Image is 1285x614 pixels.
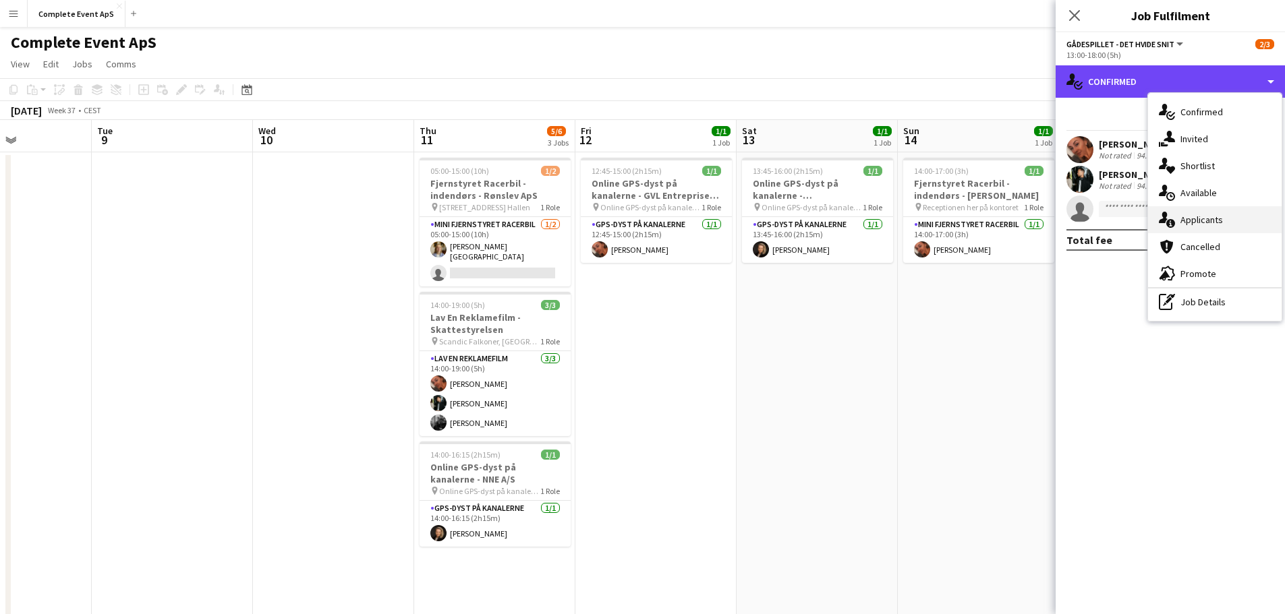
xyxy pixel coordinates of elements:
span: Thu [420,125,436,137]
div: Available [1148,179,1282,206]
span: View [11,58,30,70]
h3: Online GPS-dyst på kanalerne - NNE A/S [420,461,571,485]
span: 1/1 [873,126,892,136]
app-job-card: 14:00-16:15 (2h15m)1/1Online GPS-dyst på kanalerne - NNE A/S Online GPS-dyst på kanalerne1 RoleGP... [420,441,571,547]
span: 1/1 [863,166,882,176]
div: [DATE] [11,104,42,117]
span: 13 [740,132,757,148]
div: Not rated [1099,150,1134,161]
a: Comms [101,55,142,73]
a: Jobs [67,55,98,73]
span: 1/2 [541,166,560,176]
span: 1/1 [1025,166,1044,176]
div: Promote [1148,260,1282,287]
span: 10 [256,132,276,148]
span: 14:00-19:00 (5h) [430,300,485,310]
span: Sun [903,125,919,137]
app-card-role: GPS-dyst på kanalerne1/113:45-16:00 (2h15m)[PERSON_NAME] [742,217,893,263]
span: Wed [258,125,276,137]
span: Online GPS-dyst på kanalerne [439,486,540,496]
div: Cancelled [1148,233,1282,260]
div: 94.9km [1134,150,1164,161]
span: Edit [43,58,59,70]
h3: Lav En Reklamefilm - Skattestyrelsen [420,311,571,336]
span: 12:45-15:00 (2h15m) [592,166,662,176]
span: Jobs [72,58,92,70]
app-job-card: 14:00-19:00 (5h)3/3Lav En Reklamefilm - Skattestyrelsen Scandic Falkoner, [GEOGRAPHIC_DATA]1 Role... [420,292,571,436]
app-card-role: GPS-dyst på kanalerne1/114:00-16:15 (2h15m)[PERSON_NAME] [420,501,571,547]
span: Online GPS-dyst på kanalerne [600,202,702,212]
span: 1/1 [712,126,731,136]
span: Tue [97,125,113,137]
span: Fri [581,125,592,137]
span: 1/1 [541,450,560,460]
div: Job Details [1148,288,1282,315]
span: 1 Role [540,336,560,346]
div: [PERSON_NAME] [1099,138,1187,150]
app-card-role: Mini Fjernstyret Racerbil1/114:00-17:00 (3h)[PERSON_NAME] [903,217,1054,263]
app-job-card: 05:00-15:00 (10h)1/2Fjernstyret Racerbil - indendørs - Rønslev ApS [STREET_ADDRESS] Hallen1 RoleM... [420,158,571,286]
span: 2/3 [1255,39,1274,49]
app-card-role: Mini Fjernstyret Racerbil1/205:00-15:00 (10h)[PERSON_NAME][GEOGRAPHIC_DATA] [420,217,571,286]
span: 1 Role [540,486,560,496]
div: Invited [1148,125,1282,152]
div: Confirmed [1148,98,1282,125]
app-job-card: 12:45-15:00 (2h15m)1/1Online GPS-dyst på kanalerne - GVL Entreprise A/S Online GPS-dyst på kanale... [581,158,732,263]
app-job-card: 13:45-16:00 (2h15m)1/1Online GPS-dyst på kanalerne - [GEOGRAPHIC_DATA] Online GPS-dyst på kanaler... [742,158,893,263]
h3: Fjernstyret Racerbil - indendørs - Rønslev ApS [420,177,571,202]
span: 1/1 [702,166,721,176]
div: 94.9km [1134,181,1164,191]
div: 13:00-18:00 (5h) [1066,50,1274,60]
span: Week 37 [45,105,78,115]
span: Sat [742,125,757,137]
a: View [5,55,35,73]
span: 1 Role [863,202,882,212]
h3: Online GPS-dyst på kanalerne - [GEOGRAPHIC_DATA] [742,177,893,202]
div: 3 Jobs [548,137,569,148]
span: [STREET_ADDRESS] Hallen [439,202,530,212]
app-card-role: GPS-dyst på kanalerne1/112:45-15:00 (2h15m)[PERSON_NAME] [581,217,732,263]
span: 9 [95,132,113,148]
h3: Fjernstyret Racerbil - indendørs - [PERSON_NAME] [903,177,1054,202]
span: Scandic Falkoner, [GEOGRAPHIC_DATA] [439,336,540,346]
app-card-role: Lav En Reklamefilm3/314:00-19:00 (5h)[PERSON_NAME][PERSON_NAME][PERSON_NAME] [420,351,571,436]
div: 1 Job [874,137,891,148]
span: 1 Role [1024,202,1044,212]
button: Gådespillet - Det Hvide Snit [1066,39,1185,49]
span: 1 Role [540,202,560,212]
a: Edit [38,55,64,73]
div: CEST [84,105,101,115]
h3: Online GPS-dyst på kanalerne - GVL Entreprise A/S [581,177,732,202]
div: Total fee [1066,233,1112,247]
span: 14 [901,132,919,148]
div: Applicants [1148,206,1282,233]
div: Not rated [1099,181,1134,191]
span: 13:45-16:00 (2h15m) [753,166,823,176]
span: 05:00-15:00 (10h) [430,166,489,176]
button: Complete Event ApS [28,1,125,27]
div: 1 Job [712,137,730,148]
span: Receptionen her på kontoret [923,202,1019,212]
h3: Job Fulfilment [1056,7,1285,24]
span: 11 [418,132,436,148]
span: 5/6 [547,126,566,136]
span: Online GPS-dyst på kanalerne [762,202,863,212]
span: Comms [106,58,136,70]
span: 12 [579,132,592,148]
h1: Complete Event ApS [11,32,156,53]
span: 3/3 [541,300,560,310]
div: [PERSON_NAME] [1099,168,1170,181]
div: Shortlist [1148,152,1282,179]
div: Confirmed [1056,65,1285,98]
span: 14:00-16:15 (2h15m) [430,450,501,460]
app-job-card: 14:00-17:00 (3h)1/1Fjernstyret Racerbil - indendørs - [PERSON_NAME] Receptionen her på kontoret1 ... [903,158,1054,263]
span: Gådespillet - Det Hvide Snit [1066,39,1174,49]
span: 14:00-17:00 (3h) [914,166,969,176]
span: 1/1 [1034,126,1053,136]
